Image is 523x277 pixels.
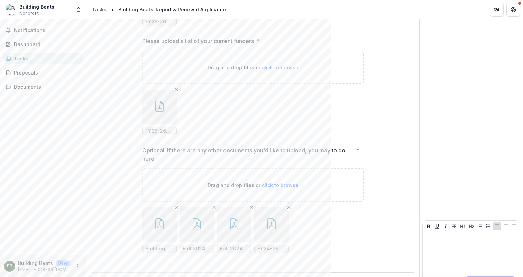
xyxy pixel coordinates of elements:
[145,19,174,25] span: FY25-26 - Building Beats Organization Budget_Ichigo Foundation Report.pdf
[441,222,450,230] button: Italicize
[510,222,518,230] button: Align Right
[142,90,177,135] div: Remove FileFY25-26 List of current Building Beats Funders.pdf
[208,64,299,71] p: Drag and drop files or
[173,86,181,94] button: Remove File
[180,207,214,253] div: Remove FileFall 2024 Building Beats Creative Pathways Outline.pdf
[247,203,256,211] button: Remove File
[506,3,520,17] button: Get Help
[183,246,211,252] span: Fall 2024 Building Beats Creative Pathways Outline.pdf
[3,25,83,36] button: Notifications
[254,207,289,253] div: Remove FileFY24-25 Building Beats bbLeaders Photos.pdf
[424,222,433,230] button: Bold
[56,260,70,266] p: User
[145,128,174,134] span: FY25-26 List of current Building Beats Funders.pdf
[14,69,78,76] div: Proposals
[3,67,83,78] a: Proposals
[262,182,299,188] span: click to browse
[433,222,441,230] button: Underline
[257,246,286,252] span: FY24-25 Building Beats bbLeaders Photos.pdf
[217,207,251,253] div: Remove FileFall 2024 Building Beats Frequency Society Outline.pdf
[142,207,177,253] div: Remove FileBuilding Beats_Beatport Article_Empowering NYC youth through DJing, music production a...
[14,83,78,90] div: Documents
[285,203,293,211] button: Remove File
[19,10,39,17] span: Nonprofit
[493,222,501,230] button: Align Left
[14,55,78,62] div: Tasks
[89,4,109,14] a: Tasks
[142,146,354,163] p: Optional: If there are any other documents you'd like to upload, you may to do here.
[92,6,107,13] div: Tasks
[490,3,504,17] button: Partners
[145,246,174,252] span: Building Beats_Beatport Article_Empowering NYC youth through DJing, music production and mentorsh...
[484,222,493,230] button: Ordered List
[476,222,484,230] button: Bullet List
[173,203,181,211] button: Remove File
[118,6,228,13] div: Building Beats-Report & Renewal Application
[450,222,458,230] button: Strike
[142,37,254,45] p: Please upload a list of your current funders
[3,39,83,50] a: Dashboard
[220,246,248,252] span: Fall 2024 Building Beats Frequency Society Outline.pdf
[210,203,218,211] button: Remove File
[467,222,476,230] button: Heading 2
[3,53,83,64] a: Tasks
[18,267,71,273] p: [EMAIL_ADDRESS][DOMAIN_NAME]
[19,3,54,10] div: Building Beats
[6,4,17,15] img: Building Beats
[208,181,299,189] p: Drag and drop files or
[262,65,299,70] span: click to browse
[89,4,230,14] nav: breadcrumb
[14,41,78,48] div: Dashboard
[14,28,81,33] span: Notifications
[459,222,467,230] button: Heading 1
[74,3,83,17] button: Open entity switcher
[74,262,82,270] button: More
[502,222,510,230] button: Align Center
[3,81,83,92] a: Documents
[7,264,12,268] div: Building Beats
[18,259,53,267] p: Building Beats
